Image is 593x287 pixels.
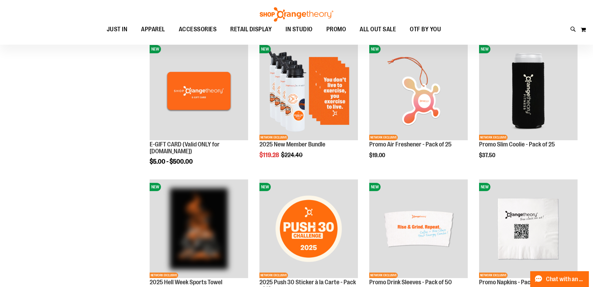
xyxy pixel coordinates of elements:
span: ACCESSORIES [179,22,217,37]
span: NEW [369,45,381,53]
span: NETWORK EXCLUSIVE [369,135,398,140]
div: product [366,38,471,176]
a: Promo Drink Sleeves - Pack of 50NEWNETWORK EXCLUSIVE [369,179,468,279]
a: 2025 Hell Week Sports TowelNEWNETWORK EXCLUSIVE [150,179,248,279]
span: NEW [369,183,381,191]
img: Shop Orangetheory [259,7,334,22]
a: Promo Slim Coolie - Pack of 25 [479,141,555,148]
img: Promo Drink Sleeves - Pack of 50 [369,179,468,278]
span: PROMO [326,22,346,37]
span: NEW [259,183,271,191]
a: Promo Drink Sleeves - Pack of 50 [369,279,452,286]
a: Promo Napkins - Pack of 50NEWNETWORK EXCLUSIVE [479,179,578,279]
img: 2025 Hell Week Sports Towel [150,179,248,278]
span: $224.40 [281,152,304,158]
span: NETWORK EXCLUSIVE [150,273,178,278]
a: Promo Air Freshener - Pack of 25NEWNETWORK EXCLUSIVE [369,42,468,141]
a: 2025 New Member Bundle [259,141,325,148]
div: product [146,38,252,183]
a: 2025 Hell Week Sports Towel [150,279,222,286]
div: product [476,38,581,176]
a: Promo Air Freshener - Pack of 25 [369,141,452,148]
span: APPAREL [141,22,165,37]
span: RETAIL DISPLAY [230,22,272,37]
span: NETWORK EXCLUSIVE [259,273,288,278]
a: E-GIFT CARD (Valid ONLY for [DOMAIN_NAME]) [150,141,220,155]
img: 2025 Push 30 Sticker à la Carte - Pack of 12 [259,179,358,278]
img: Promo Slim Coolie - Pack of 25 [479,42,578,140]
span: $119.28 [259,152,280,158]
a: Promo Napkins - Pack of 50 [479,279,548,286]
span: OTF BY YOU [410,22,441,37]
a: 2025 New Member BundleNEWNETWORK EXCLUSIVE [259,42,358,141]
a: E-GIFT CARD (Valid ONLY for ShopOrangetheory.com)NEW [150,42,248,141]
span: $37.50 [479,152,496,158]
span: NEW [150,45,161,53]
span: NEW [259,45,271,53]
a: 2025 Push 30 Sticker à la Carte - Pack of 12NEWNETWORK EXCLUSIVE [259,179,358,279]
span: NEW [150,183,161,191]
img: Promo Air Freshener - Pack of 25 [369,42,468,140]
span: NETWORK EXCLUSIVE [369,273,398,278]
span: IN STUDIO [286,22,313,37]
span: NETWORK EXCLUSIVE [479,273,508,278]
button: Chat with an Expert [530,271,589,287]
a: Promo Slim Coolie - Pack of 25NEWNETWORK EXCLUSIVE [479,42,578,141]
span: JUST IN [107,22,128,37]
span: NETWORK EXCLUSIVE [259,135,288,140]
span: $19.00 [369,152,386,158]
span: $5.00 - $500.00 [150,158,193,165]
span: NETWORK EXCLUSIVE [479,135,508,140]
div: product [256,38,361,176]
img: 2025 New Member Bundle [259,42,358,140]
span: ALL OUT SALE [360,22,396,37]
span: Chat with an Expert [546,276,585,283]
span: NEW [479,45,490,53]
span: NEW [479,183,490,191]
img: E-GIFT CARD (Valid ONLY for ShopOrangetheory.com) [150,42,248,140]
img: Promo Napkins - Pack of 50 [479,179,578,278]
